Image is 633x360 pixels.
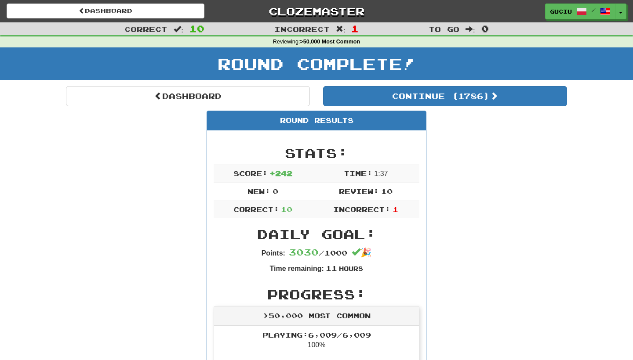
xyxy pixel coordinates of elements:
span: 1 [351,23,359,34]
li: 100% [214,326,419,356]
span: : [336,25,346,33]
h2: Progress: [214,287,419,302]
span: : [174,25,183,33]
strong: Time remaining: [270,265,324,272]
span: 1 : 37 [374,170,388,177]
span: / [591,7,596,13]
span: 11 [326,264,337,272]
span: 🎉 [352,248,371,257]
span: 1 [393,205,398,213]
span: 10 [281,205,292,213]
h1: Round Complete! [3,55,630,72]
span: Incorrect: [333,205,390,213]
span: 10 [189,23,204,34]
span: Time: [344,169,372,177]
span: Correct: [233,205,279,213]
span: 0 [481,23,489,34]
span: To go [429,25,459,33]
a: Clozemaster [218,4,415,19]
span: Playing: 6,009 / 6,009 [262,331,371,339]
button: Continue (1786) [323,86,567,106]
span: New: [247,187,270,195]
span: + 242 [269,169,292,177]
small: Hours [339,265,363,272]
a: Dashboard [66,86,310,106]
h2: Stats: [214,146,419,160]
div: >50,000 Most Common [214,306,419,326]
span: Review: [339,187,379,195]
span: / 1000 [289,248,347,257]
span: 10 [381,187,393,195]
a: Guciu / [545,4,615,19]
div: Round Results [207,111,426,130]
span: : [466,25,475,33]
span: 0 [273,187,278,195]
span: 3030 [289,247,319,257]
strong: Points: [262,249,285,257]
a: Dashboard [7,4,204,18]
span: Guciu [550,7,572,15]
span: Score: [233,169,268,177]
strong: >50,000 Most Common [300,39,360,45]
span: Incorrect [274,25,330,33]
h2: Daily Goal: [214,227,419,241]
span: Correct [124,25,167,33]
